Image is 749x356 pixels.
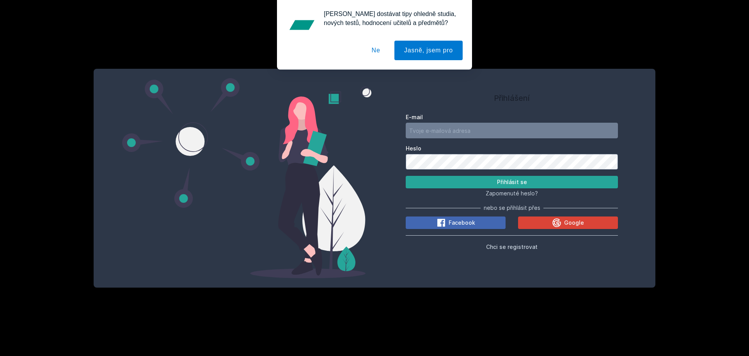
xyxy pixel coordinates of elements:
button: Chci se registrovat [486,242,538,251]
button: Přihlásit se [406,176,618,188]
button: Jasně, jsem pro [394,41,463,60]
label: Heslo [406,145,618,152]
input: Tvoje e-mailová adresa [406,123,618,138]
h1: Přihlášení [406,92,618,104]
button: Google [518,216,618,229]
button: Ne [362,41,390,60]
img: notification icon [286,9,318,41]
label: E-mail [406,113,618,121]
div: [PERSON_NAME] dostávat tipy ohledně studia, nových testů, hodnocení učitelů a předmětů? [318,9,463,27]
span: Chci se registrovat [486,243,538,250]
span: nebo se přihlásit přes [484,204,540,212]
button: Facebook [406,216,506,229]
span: Google [564,219,584,227]
span: Facebook [449,219,475,227]
span: Zapomenuté heslo? [486,190,538,197]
